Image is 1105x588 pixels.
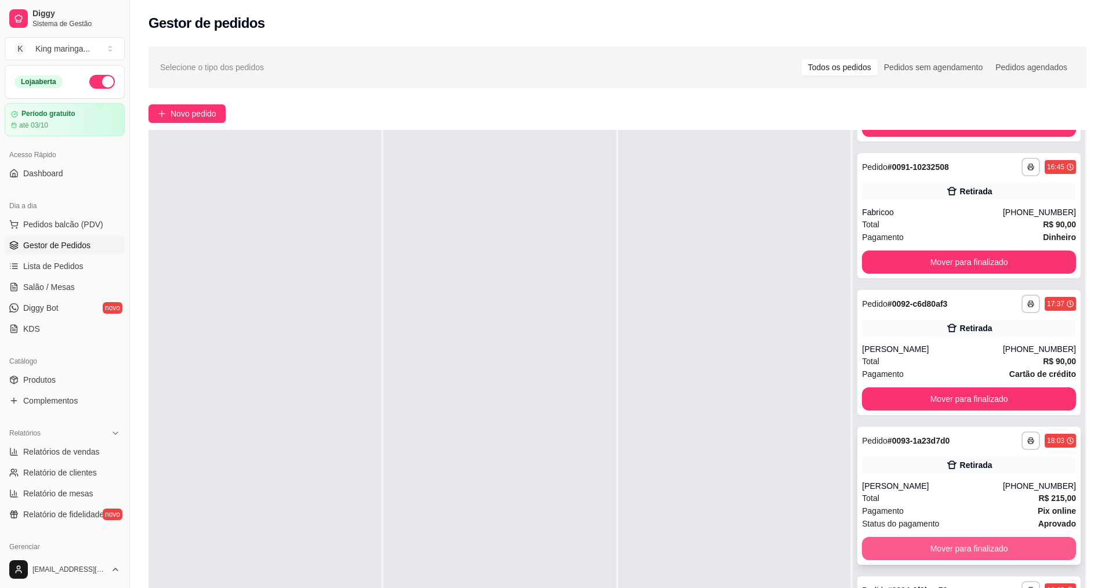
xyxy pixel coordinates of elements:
div: King maringa ... [35,43,90,55]
a: Produtos [5,371,125,389]
button: Pedidos balcão (PDV) [5,215,125,234]
span: Total [862,355,879,368]
strong: R$ 215,00 [1038,493,1076,503]
article: até 03/10 [19,121,48,130]
div: 16:45 [1047,162,1064,172]
a: Relatório de mesas [5,484,125,503]
button: Mover para finalizado [862,537,1076,560]
strong: # 0092-c6d80af3 [887,299,948,308]
span: K [15,43,26,55]
div: Fabricoo [862,206,1003,218]
div: Retirada [960,186,992,197]
a: Lista de Pedidos [5,257,125,275]
button: Select a team [5,37,125,60]
span: Status do pagamento [862,517,939,530]
span: Relatório de mesas [23,488,93,499]
a: Relatórios de vendas [5,442,125,461]
strong: Dinheiro [1043,233,1076,242]
span: Pedido [862,299,887,308]
div: [PHONE_NUMBER] [1003,206,1076,218]
span: Relatórios [9,429,41,438]
div: 17:37 [1047,299,1064,308]
span: Relatório de fidelidade [23,509,104,520]
strong: aprovado [1038,519,1076,528]
span: Relatório de clientes [23,467,97,478]
span: Pedido [862,436,887,445]
button: Mover para finalizado [862,387,1076,411]
article: Período gratuito [21,110,75,118]
a: Dashboard [5,164,125,183]
strong: # 0093-1a23d7d0 [887,436,950,445]
span: plus [158,110,166,118]
span: Total [862,218,879,231]
div: Catálogo [5,352,125,371]
span: Selecione o tipo dos pedidos [160,61,264,74]
a: DiggySistema de Gestão [5,5,125,32]
div: Pedidos sem agendamento [878,59,989,75]
a: Gestor de Pedidos [5,236,125,255]
div: Retirada [960,459,992,471]
span: Pedidos balcão (PDV) [23,219,103,230]
div: Todos os pedidos [802,59,878,75]
span: Lista de Pedidos [23,260,84,272]
a: Salão / Mesas [5,278,125,296]
button: [EMAIL_ADDRESS][DOMAIN_NAME] [5,556,125,583]
span: Relatórios de vendas [23,446,100,458]
span: Pedido [862,162,887,172]
div: [PERSON_NAME] [862,480,1003,492]
a: Complementos [5,391,125,410]
span: Novo pedido [171,107,216,120]
a: Relatório de fidelidadenovo [5,505,125,524]
span: Dashboard [23,168,63,179]
button: Novo pedido [148,104,226,123]
strong: Pix online [1038,506,1076,516]
span: Produtos [23,374,56,386]
div: [PHONE_NUMBER] [1003,480,1076,492]
div: Dia a dia [5,197,125,215]
span: Salão / Mesas [23,281,75,293]
button: Alterar Status [89,75,115,89]
a: Período gratuitoaté 03/10 [5,103,125,136]
h2: Gestor de pedidos [148,14,265,32]
strong: R$ 90,00 [1043,357,1076,366]
strong: R$ 90,00 [1043,220,1076,229]
div: Acesso Rápido [5,146,125,164]
button: Mover para finalizado [862,251,1076,274]
span: Complementos [23,395,78,406]
div: Pedidos agendados [989,59,1074,75]
span: KDS [23,323,40,335]
span: Pagamento [862,231,904,244]
span: Pagamento [862,368,904,380]
div: [PHONE_NUMBER] [1003,343,1076,355]
strong: Cartão de crédito [1009,369,1076,379]
div: 18:03 [1047,436,1064,445]
span: Gestor de Pedidos [23,239,90,251]
span: Diggy Bot [23,302,59,314]
a: Relatório de clientes [5,463,125,482]
a: Diggy Botnovo [5,299,125,317]
div: Gerenciar [5,538,125,556]
strong: # 0091-10232508 [887,162,949,172]
span: Diggy [32,9,120,19]
span: Pagamento [862,504,904,517]
div: [PERSON_NAME] [862,343,1003,355]
span: [EMAIL_ADDRESS][DOMAIN_NAME] [32,565,106,574]
a: KDS [5,320,125,338]
div: Loja aberta [15,75,63,88]
span: Sistema de Gestão [32,19,120,28]
span: Total [862,492,879,504]
div: Retirada [960,322,992,334]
